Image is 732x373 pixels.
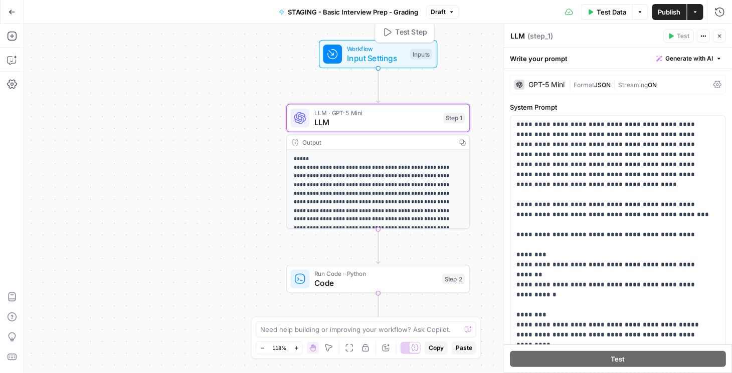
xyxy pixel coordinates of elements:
[314,116,439,128] span: LLM
[510,351,726,367] button: Test
[377,293,380,327] g: Edge from step_2 to end
[581,4,632,20] button: Test Data
[619,81,648,89] span: Streaming
[529,81,565,88] div: GPT-5 Mini
[456,343,472,352] span: Paste
[286,40,470,69] div: WorkflowInput SettingsInputsTest Step
[410,49,432,59] div: Inputs
[597,7,626,17] span: Test Data
[528,31,554,41] span: ( step_1 )
[314,269,438,278] span: Run Code · Python
[595,81,611,89] span: JSON
[444,113,465,123] div: Step 1
[611,79,619,89] span: |
[452,341,476,354] button: Paste
[377,68,380,103] g: Edge from start to step_1
[378,25,432,40] button: Test Step
[569,79,574,89] span: |
[652,4,687,20] button: Publish
[648,81,657,89] span: ON
[347,44,406,54] span: Workflow
[677,32,690,41] span: Test
[288,7,418,17] span: STAGING - Basic Interview Prep - Grading
[442,274,465,284] div: Step 2
[611,354,625,364] span: Test
[574,81,595,89] span: Format
[658,7,681,17] span: Publish
[314,108,439,118] span: LLM · GPT-5 Mini
[510,102,726,112] label: System Prompt
[429,343,444,352] span: Copy
[273,4,424,20] button: STAGING - Basic Interview Prep - Grading
[377,229,380,263] g: Edge from step_1 to step_2
[347,53,406,65] span: Input Settings
[664,30,694,43] button: Test
[314,277,438,289] span: Code
[425,341,448,354] button: Copy
[666,54,713,63] span: Generate with AI
[653,52,726,65] button: Generate with AI
[511,31,525,41] textarea: LLM
[272,344,286,352] span: 118%
[431,8,446,17] span: Draft
[396,27,427,38] span: Test Step
[426,6,459,19] button: Draft
[302,138,452,147] div: Output
[286,265,470,293] div: Run Code · PythonCodeStep 2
